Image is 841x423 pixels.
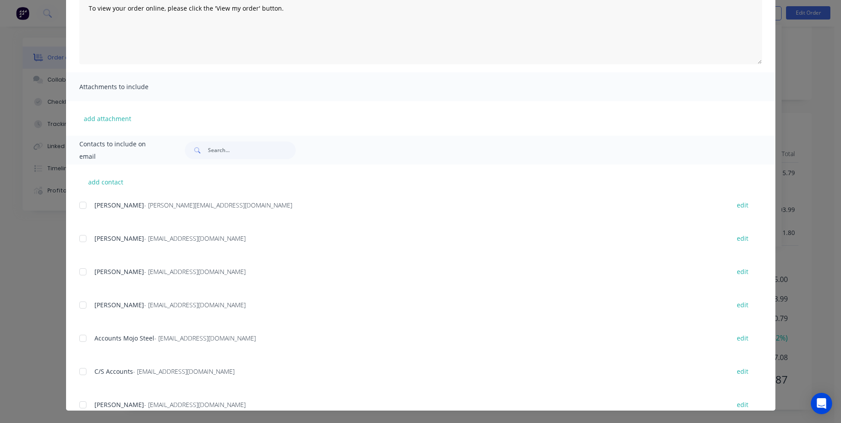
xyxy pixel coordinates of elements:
span: - [EMAIL_ADDRESS][DOMAIN_NAME] [154,334,256,342]
div: Open Intercom Messenger [811,393,832,414]
span: - [EMAIL_ADDRESS][DOMAIN_NAME] [144,267,246,276]
button: edit [731,199,754,211]
span: - [PERSON_NAME][EMAIL_ADDRESS][DOMAIN_NAME] [144,201,292,209]
span: - [EMAIL_ADDRESS][DOMAIN_NAME] [144,301,246,309]
button: add attachment [79,112,136,125]
span: Accounts Mojo Steel [94,334,154,342]
span: Contacts to include on email [79,138,163,163]
span: Attachments to include [79,81,177,93]
span: - [EMAIL_ADDRESS][DOMAIN_NAME] [144,400,246,409]
button: add contact [79,175,133,188]
button: edit [731,266,754,278]
span: [PERSON_NAME] [94,234,144,243]
button: edit [731,332,754,344]
span: C/S Accounts [94,367,133,376]
span: - [EMAIL_ADDRESS][DOMAIN_NAME] [144,234,246,243]
span: [PERSON_NAME] [94,301,144,309]
span: [PERSON_NAME] [94,267,144,276]
span: - [EMAIL_ADDRESS][DOMAIN_NAME] [133,367,235,376]
span: [PERSON_NAME] [94,400,144,409]
button: edit [731,365,754,377]
button: edit [731,299,754,311]
button: edit [731,232,754,244]
span: [PERSON_NAME] [94,201,144,209]
input: Search... [208,141,296,159]
button: edit [731,399,754,411]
